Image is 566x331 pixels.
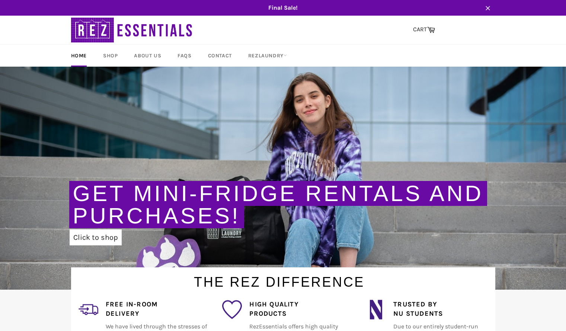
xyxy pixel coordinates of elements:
[96,45,125,67] a: Shop
[127,45,169,67] a: About Us
[170,45,199,67] a: FAQs
[409,22,439,38] a: CART
[241,45,294,67] a: RezLaundry
[366,300,386,319] img: northwestern_wildcats_tiny.png
[70,229,122,245] a: Click to shop
[393,300,495,318] h4: Trusted by NU Students
[73,181,483,228] a: Get Mini-Fridge Rentals and Purchases!
[201,45,239,67] a: Contact
[106,300,207,318] h4: Free In-Room Delivery
[71,16,194,44] img: RezEssentials
[64,45,94,67] a: Home
[64,267,495,292] h1: The Rez Difference
[249,300,351,318] h4: High Quality Products
[64,4,503,12] span: Final Sale!
[79,300,98,319] img: delivery_2.png
[222,300,242,319] img: favorite_1.png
